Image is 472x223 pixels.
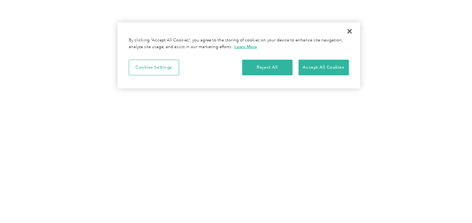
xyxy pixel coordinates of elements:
[129,60,179,75] button: Cookies Settings
[129,37,349,50] div: By clicking “Accept All Cookies”, you agree to the storing of cookies on your device to enhance s...
[242,60,293,75] button: Reject All
[341,23,358,40] button: Close
[298,60,349,75] button: Accept All Cookies
[234,44,257,49] a: More information about your privacy, opens in a new tab
[118,22,360,88] div: Cookie banner
[118,22,360,88] div: Privacy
